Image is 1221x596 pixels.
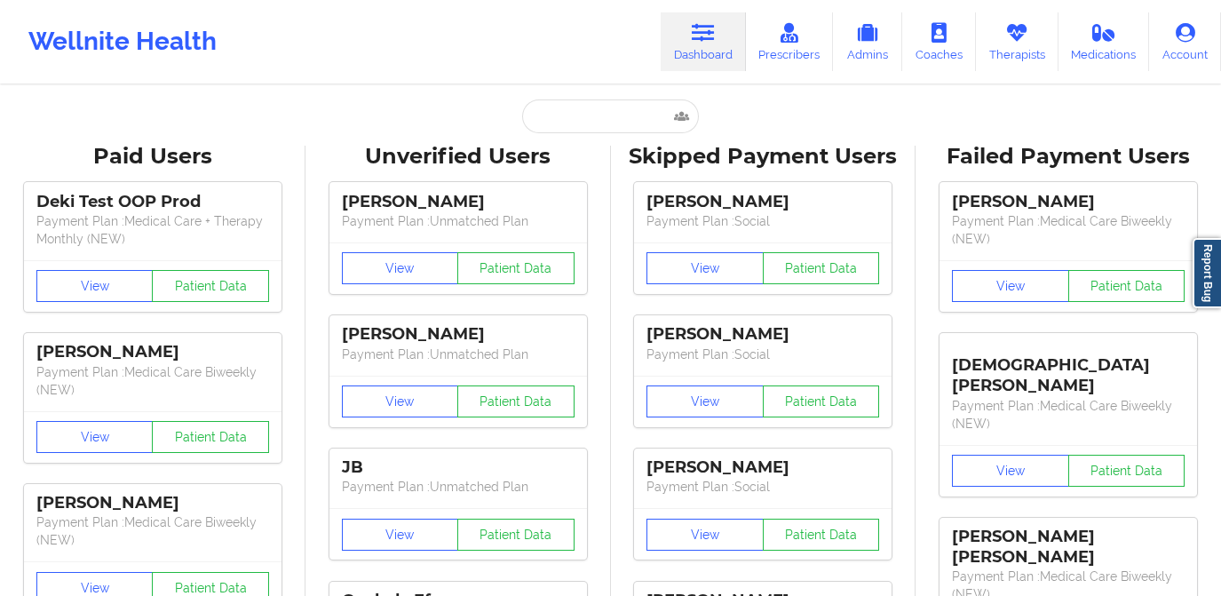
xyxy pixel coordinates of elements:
p: Payment Plan : Unmatched Plan [342,346,575,363]
p: Payment Plan : Social [646,212,879,230]
div: [PERSON_NAME] [36,493,269,513]
button: View [342,252,459,284]
button: Patient Data [457,385,575,417]
div: Deki Test OOP Prod [36,192,269,212]
a: Dashboard [661,12,746,71]
p: Payment Plan : Medical Care Biweekly (NEW) [36,513,269,549]
p: Payment Plan : Medical Care Biweekly (NEW) [952,397,1185,433]
a: Coaches [902,12,976,71]
div: [PERSON_NAME] [646,324,879,345]
button: View [952,270,1069,302]
p: Payment Plan : Unmatched Plan [342,212,575,230]
p: Payment Plan : Medical Care Biweekly (NEW) [952,212,1185,248]
div: [PERSON_NAME] [646,192,879,212]
div: Failed Payment Users [928,143,1209,171]
button: Patient Data [763,252,880,284]
a: Admins [833,12,902,71]
button: View [342,385,459,417]
a: Medications [1058,12,1150,71]
div: [DEMOGRAPHIC_DATA][PERSON_NAME] [952,342,1185,396]
p: Payment Plan : Unmatched Plan [342,478,575,496]
div: Paid Users [12,143,293,171]
p: Payment Plan : Medical Care Biweekly (NEW) [36,363,269,399]
div: [PERSON_NAME] [36,342,269,362]
div: Unverified Users [318,143,599,171]
a: Account [1149,12,1221,71]
div: Skipped Payment Users [623,143,904,171]
button: View [646,252,764,284]
button: Patient Data [1068,270,1185,302]
div: [PERSON_NAME] [PERSON_NAME] [952,527,1185,568]
p: Payment Plan : Social [646,346,879,363]
div: [PERSON_NAME] [342,324,575,345]
a: Report Bug [1193,238,1221,308]
button: Patient Data [763,385,880,417]
div: [PERSON_NAME] [952,192,1185,212]
button: View [36,421,154,453]
button: Patient Data [457,252,575,284]
div: [PERSON_NAME] [646,457,879,478]
button: View [646,519,764,551]
button: View [646,385,764,417]
button: Patient Data [152,270,269,302]
button: View [36,270,154,302]
button: Patient Data [763,519,880,551]
button: Patient Data [1068,455,1185,487]
div: [PERSON_NAME] [342,192,575,212]
button: View [342,519,459,551]
a: Therapists [976,12,1058,71]
button: View [952,455,1069,487]
button: Patient Data [152,421,269,453]
a: Prescribers [746,12,834,71]
div: JB [342,457,575,478]
button: Patient Data [457,519,575,551]
p: Payment Plan : Medical Care + Therapy Monthly (NEW) [36,212,269,248]
p: Payment Plan : Social [646,478,879,496]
